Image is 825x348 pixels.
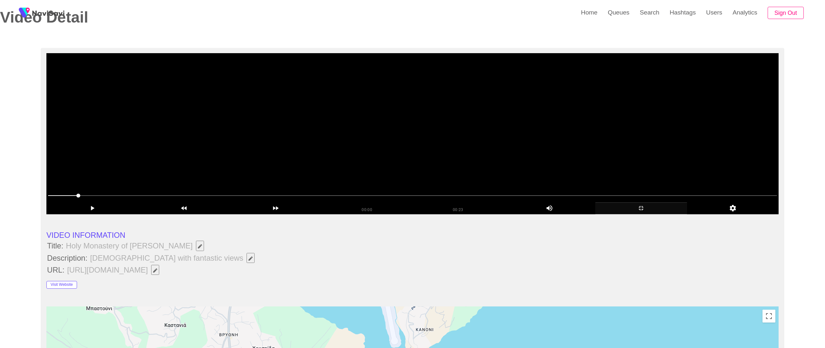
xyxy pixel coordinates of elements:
button: Edit Field [196,241,204,251]
button: Toggle fullscreen view [762,310,775,323]
span: 00:00 [362,208,372,212]
button: Edit Field [151,265,159,275]
div: add [46,202,138,214]
div: add [138,202,230,214]
img: fireSpot [32,10,64,16]
span: [URL][DOMAIN_NAME] [66,264,163,275]
button: Sign Out [768,7,804,19]
span: Title: [46,241,64,250]
span: Description: [46,254,88,262]
li: VIDEO INFORMATION [46,231,779,239]
span: 00:23 [453,208,463,212]
span: Holy Monastery of [PERSON_NAME] [65,240,208,251]
span: Edit Field [152,268,158,273]
span: Edit Field [197,244,203,248]
div: add [687,202,779,214]
div: add [230,202,322,214]
a: Visit Website [46,279,77,287]
span: URL: [46,266,65,274]
div: add [504,202,596,212]
button: Edit Field [247,253,255,263]
span: Edit Field [248,256,253,261]
img: fireSpot [16,5,32,21]
span: [DEMOGRAPHIC_DATA] with fantastic views [89,252,258,264]
button: Visit Website [46,281,77,289]
div: add [595,202,687,214]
